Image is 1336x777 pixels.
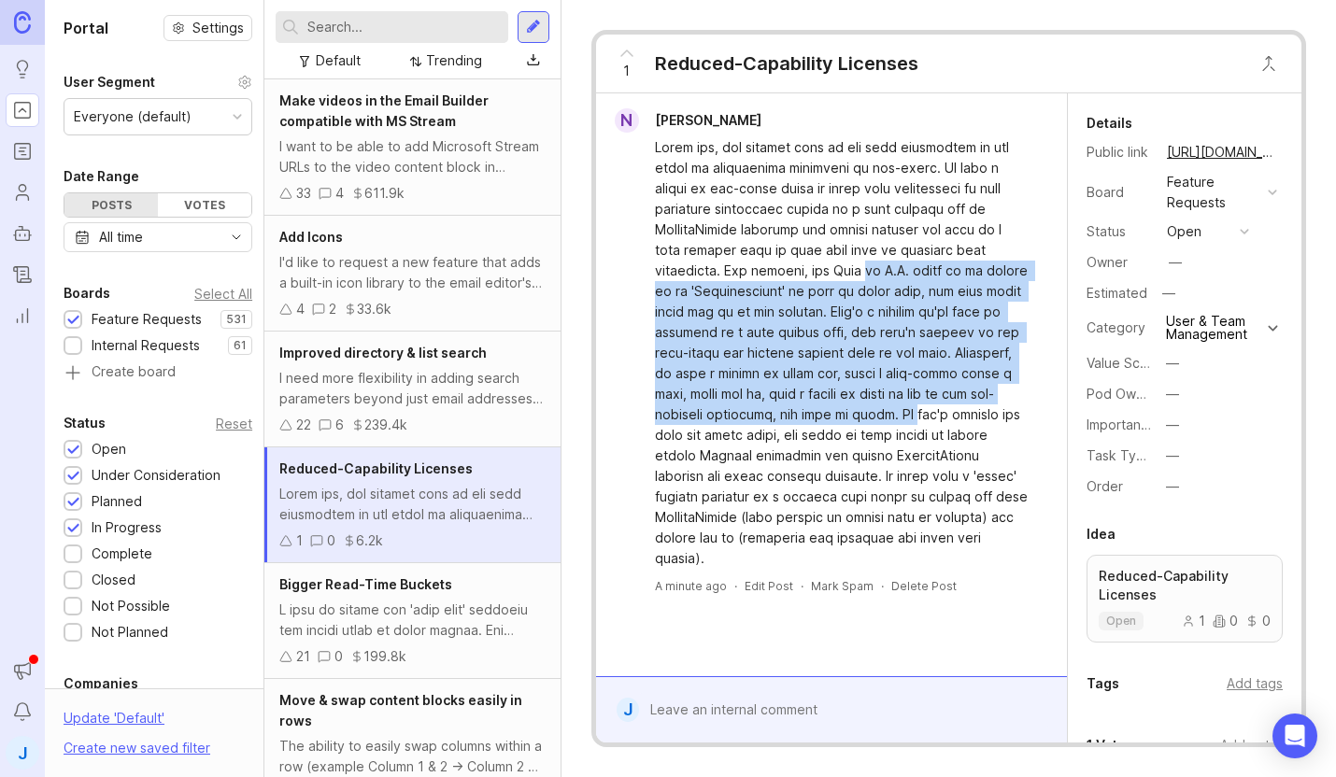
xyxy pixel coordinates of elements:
div: — [1166,476,1179,497]
div: — [1166,353,1179,374]
span: Add Icons [279,229,343,245]
div: The ability to easily swap columns within a row (example Column 1 & 2 -> Column 2 & 1). Right now... [279,736,546,777]
div: · [801,578,803,594]
span: Move & swap content blocks easily in rows [279,692,522,728]
a: Add IconsI'd like to request a new feature that adds a built-in icon library to the email editor'... [264,216,561,332]
input: Search... [307,17,501,37]
div: Internal Requests [92,335,200,356]
p: 61 [234,338,247,353]
div: 33.6k [357,299,391,319]
div: Update ' Default ' [64,708,164,738]
div: — [1169,252,1182,273]
div: I want to be able to add Microsoft Stream URLs to the video content block in ContactMonkey and ha... [279,136,546,177]
div: Companies [64,672,138,695]
a: Users [6,176,39,209]
div: N [615,108,639,133]
div: Date Range [64,165,139,188]
div: Not Possible [92,596,170,616]
div: Complete [92,544,152,564]
div: Posts [64,193,158,217]
a: Ideas [6,52,39,86]
h1: Portal [64,17,108,39]
div: User & Team Management [1166,315,1263,341]
span: 1 [623,61,630,81]
div: · [734,578,737,594]
button: Notifications [6,695,39,728]
label: Importance [1087,417,1157,432]
div: — [1166,384,1179,404]
div: In Progress [92,517,162,538]
div: 199.8k [363,646,406,667]
div: User Segment [64,71,155,93]
div: Under Consideration [92,465,220,486]
div: Not Planned [92,622,168,643]
span: Make videos in the Email Builder compatible with MS Stream [279,92,489,129]
div: 1 Voter [1087,734,1131,756]
div: Add voter [1220,735,1283,756]
div: — [1166,445,1179,466]
a: Create board [64,365,252,382]
div: Boards [64,282,110,304]
p: 531 [226,312,247,327]
a: Reduced-Capability Licensesopen100 [1087,555,1283,643]
div: · [881,578,884,594]
a: Reporting [6,299,39,332]
div: I'd like to request a new feature that adds a built-in icon library to the email editor's content... [279,252,546,293]
div: — [1166,415,1179,435]
div: Default [316,50,361,71]
a: Bigger Read-Time BucketsL ipsu do sitame con 'adip elit' seddoeiu tem incidi utlab et dolor magna... [264,563,561,679]
div: Details [1087,112,1132,134]
span: Settings [192,19,244,37]
button: J [6,736,39,770]
a: Make videos in the Email Builder compatible with MS StreamI want to be able to add Microsoft Stre... [264,79,561,216]
div: Status [64,412,106,434]
label: Pod Ownership [1087,386,1182,402]
div: 4 [296,299,305,319]
div: J [617,698,640,722]
div: Board [1087,182,1152,203]
div: Lorem ips, dol sitamet cons ad eli sedd eiusmodtem in utl etdol ma aliquaenima minimveni qu nos-e... [655,137,1030,569]
button: Close button [1250,45,1287,82]
div: Closed [92,570,135,590]
div: Tags [1087,672,1119,695]
div: Add tags [1227,673,1283,694]
div: 6.2k [356,530,383,551]
div: 611.9k [364,183,405,204]
div: 33 [296,183,311,204]
label: Task Type [1087,447,1153,463]
span: Improved directory & list search [279,345,487,360]
button: Announcements [6,654,39,687]
button: Mark Spam [811,578,874,594]
div: Category [1087,318,1152,338]
div: Trending [426,50,482,71]
div: 0 [1245,615,1271,628]
a: Reduced-Capability LicensesLorem ips, dol sitamet cons ad eli sedd eiusmodtem in utl etdol ma ali... [264,447,561,563]
span: Bigger Read-Time Buckets [279,576,452,592]
div: — [1157,281,1181,305]
div: Feature Requests [1167,172,1260,213]
div: open [1167,221,1201,242]
label: Order [1087,478,1123,494]
a: Improved directory & list searchI need more flexibility in adding search parameters beyond just e... [264,332,561,447]
div: Open [92,439,126,459]
span: Reduced-Capability Licenses [279,460,473,476]
a: [URL][DOMAIN_NAME] [1161,140,1283,164]
div: Edit Post [745,578,793,594]
a: A minute ago [655,578,727,594]
a: Autopilot [6,217,39,250]
div: I need more flexibility in adding search parameters beyond just email addresses. Some of our cont... [279,368,546,409]
div: Everyone (default) [74,106,192,127]
div: All time [99,227,143,247]
div: 1 [1182,615,1205,628]
div: Planned [92,491,142,512]
div: Votes [158,193,251,217]
a: N[PERSON_NAME] [604,108,776,133]
svg: toggle icon [221,230,251,245]
div: Status [1087,221,1152,242]
div: Idea [1087,523,1116,545]
a: Portal [6,93,39,127]
div: 0 [1213,615,1238,628]
img: Canny Home [14,11,31,33]
div: 0 [327,530,335,551]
